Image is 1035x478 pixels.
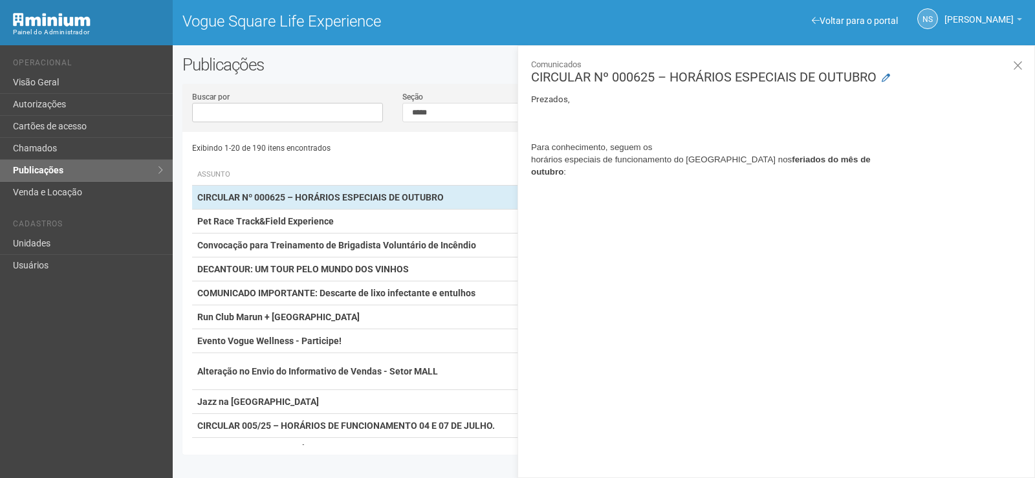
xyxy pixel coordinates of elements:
[531,94,570,104] span: Prezados,
[182,55,523,74] h2: Publicações
[197,264,409,274] strong: DECANTOUR: UM TOUR PELO MUNDO DOS VINHOS
[402,91,423,103] label: Seção
[531,59,1025,71] small: Comunicados
[13,219,163,233] li: Cadastros
[197,397,319,407] strong: Jazz na [GEOGRAPHIC_DATA]
[944,16,1022,27] a: [PERSON_NAME]
[944,2,1014,25] span: Nicolle Silva
[192,91,230,103] label: Buscar por
[192,164,551,186] th: Assunto
[197,312,360,322] strong: Run Club Marun + [GEOGRAPHIC_DATA]
[197,444,393,455] strong: CIRCULAR 004/25 – HORÁRIO ESPECIAL [DATE]
[197,420,495,431] strong: CIRCULAR 005/25 – HORÁRIOS DE FUNCIONAMENTO 04 E 07 DE JULHO.
[13,58,163,72] li: Operacional
[531,59,1025,83] h3: CIRCULAR Nº 000625 – HORÁRIOS ESPECIAIS DE OUTUBRO
[13,13,91,27] img: Minium
[197,336,342,346] strong: Evento Vogue Wellness - Participe!
[182,13,594,30] h1: Vogue Square Life Experience
[197,366,438,376] strong: Alteração no Envio do Informativo de Vendas - Setor MALL
[197,192,444,202] strong: CIRCULAR Nº 000625 – HORÁRIOS ESPECIAIS DE OUTUBRO
[192,138,605,158] div: Exibindo 1-20 de 190 itens encontrados
[197,216,334,226] strong: Pet Race Track&Field Experience
[197,288,475,298] strong: COMUNICADO IMPORTANTE: Descarte de lixo infectante e entulhos
[882,72,890,85] a: Modificar
[13,27,163,38] div: Painel do Administrador
[812,16,898,26] a: Voltar para o portal
[197,240,476,250] strong: Convocação para Treinamento de Brigadista Voluntário de Incêndio
[917,8,938,29] a: NS
[531,142,871,177] span: Para conhecimento, seguem os horários especiais de funcionamento do [GEOGRAPHIC_DATA] nos :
